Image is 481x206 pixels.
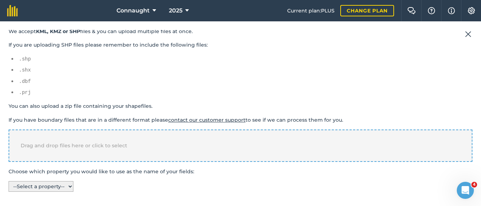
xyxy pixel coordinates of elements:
img: svg+xml;base64,PHN2ZyB4bWxucz0iaHR0cDovL3d3dy53My5vcmcvMjAwMC9zdmciIHdpZHRoPSIxNyIgaGVpZ2h0PSIxNy... [448,6,455,15]
img: A question mark icon [427,7,436,14]
pre: .prj [19,89,472,96]
pre: .shp [19,55,472,63]
span: Connaught [117,6,150,15]
p: Choose which property you would like to use as the name of your fields: [9,168,472,175]
span: 2025 [169,6,182,15]
p: We accept files & you can upload multiple files at once. [9,27,472,35]
p: You can also upload a zip file containing your shapefiles. [9,102,472,110]
iframe: Intercom live chat [457,182,474,199]
pre: .shx [19,66,472,74]
a: Change plan [340,5,394,16]
img: fieldmargin Logo [7,5,18,16]
strong: KML, KMZ or SHP [36,28,80,35]
img: Two speech bubbles overlapping with the left bubble in the forefront [407,7,416,14]
span: 4 [471,182,477,187]
pre: .dbf [19,78,472,85]
span: Drag and drop files here or click to select [21,142,127,149]
a: contact our customer support [168,117,245,123]
span: Current plan : PLUS [287,7,335,15]
img: A cog icon [467,7,476,14]
p: If you are uploading SHP files please remember to include the following files: [9,41,472,49]
img: svg+xml;base64,PHN2ZyB4bWxucz0iaHR0cDovL3d3dy53My5vcmcvMjAwMC9zdmciIHdpZHRoPSIyMiIgaGVpZ2h0PSIzMC... [465,30,471,38]
p: If you have boundary files that are in a different format please to see if we can process them fo... [9,116,472,124]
